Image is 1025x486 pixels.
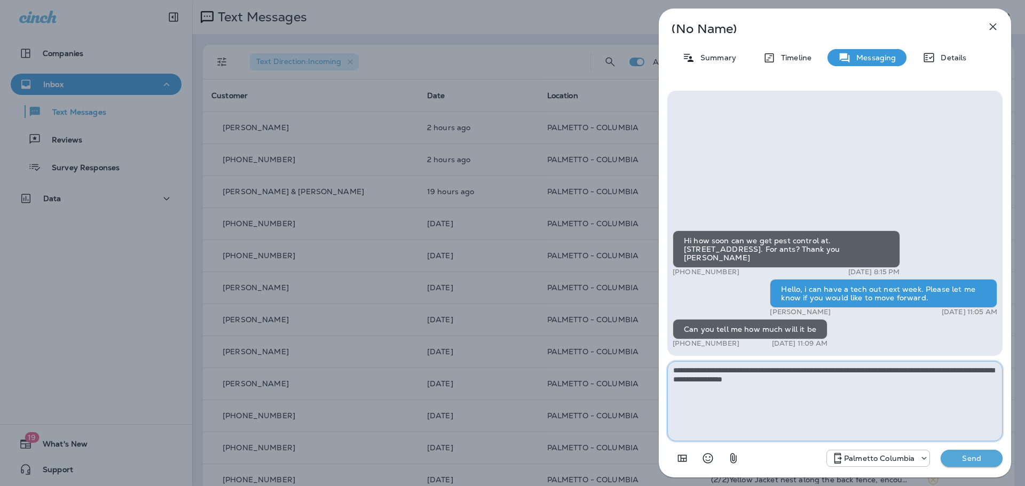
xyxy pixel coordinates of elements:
[844,454,914,463] p: Palmetto Columbia
[673,268,739,276] p: [PHONE_NUMBER]
[673,319,827,339] div: Can you tell me how much will it be
[851,53,896,62] p: Messaging
[695,53,736,62] p: Summary
[935,53,966,62] p: Details
[848,268,900,276] p: [DATE] 8:15 PM
[697,448,719,469] button: Select an emoji
[776,53,811,62] p: Timeline
[772,339,827,348] p: [DATE] 11:09 AM
[949,453,994,463] p: Send
[942,308,997,316] p: [DATE] 11:05 AM
[672,25,963,33] p: (No Name)
[770,279,997,308] div: Hello, i can have a tech out next week. Please let me know if you would like to move forward.
[672,448,693,469] button: Add in a premade template
[673,339,739,348] p: [PHONE_NUMBER]
[941,450,1003,467] button: Send
[770,308,831,316] p: [PERSON_NAME]
[827,452,929,465] div: +1 (803) 233-5290
[673,230,900,268] div: Hi how soon can we get pest control at. [STREET_ADDRESS]. For ants? Thank you [PERSON_NAME]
